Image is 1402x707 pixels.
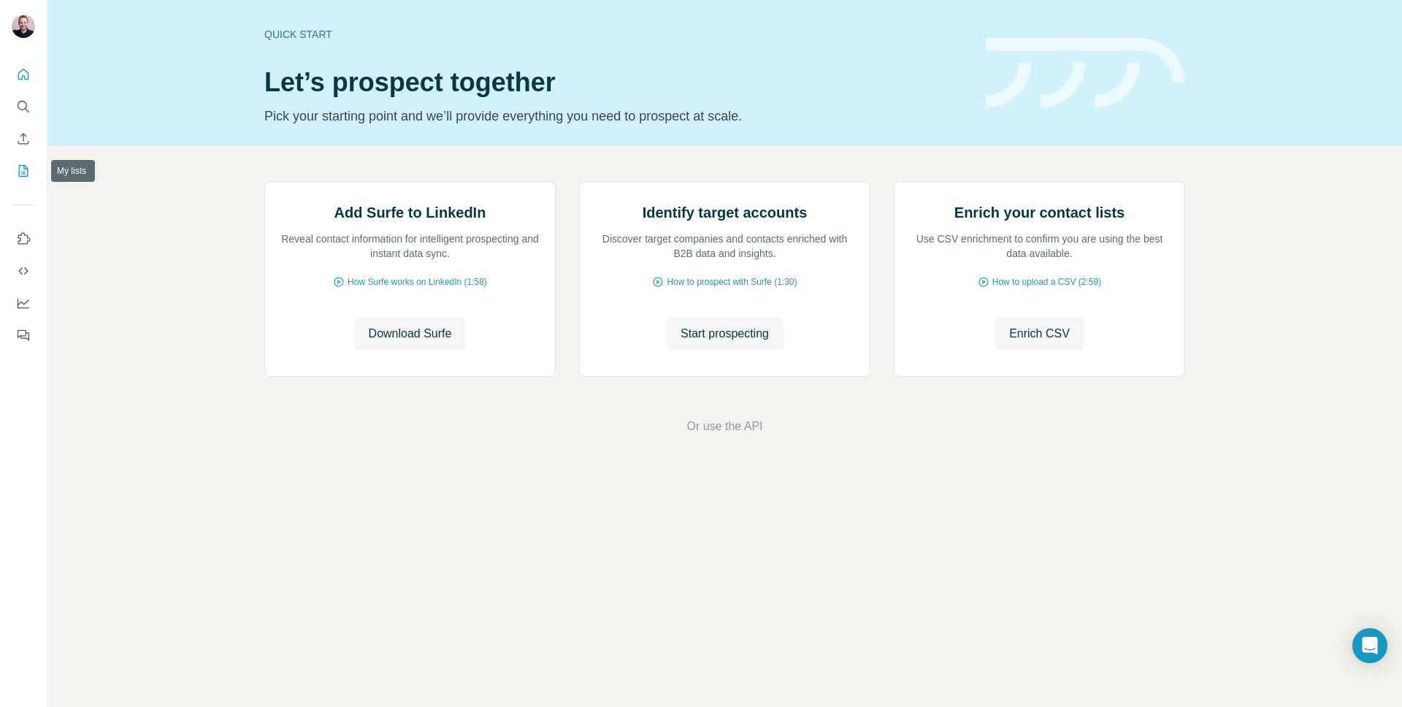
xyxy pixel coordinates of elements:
[264,27,968,42] div: Quick start
[264,68,968,97] h1: Let’s prospect together
[1352,628,1387,663] div: Open Intercom Messenger
[12,226,35,252] button: Use Surfe on LinkedIn
[12,61,35,88] button: Quick start
[667,275,797,288] span: How to prospect with Surfe (1:30)
[354,318,467,350] button: Download Surfe
[954,202,1125,223] h2: Enrich your contact lists
[12,93,35,120] button: Search
[12,258,35,284] button: Use Surfe API
[1009,325,1070,343] span: Enrich CSV
[280,232,540,261] p: Reveal contact information for intelligent prospecting and instant data sync.
[666,318,784,350] button: Start prospecting
[348,275,487,288] span: How Surfe works on LinkedIn (1:58)
[909,232,1170,261] p: Use CSV enrichment to confirm you are using the best data available.
[643,202,808,223] h2: Identify target accounts
[264,106,968,126] p: Pick your starting point and we’ll provide everything you need to prospect at scale.
[12,158,35,184] button: My lists
[12,126,35,152] button: Enrich CSV
[681,325,769,343] span: Start prospecting
[12,15,35,38] img: Avatar
[594,232,855,261] p: Discover target companies and contacts enriched with B2B data and insights.
[686,418,762,435] button: Or use the API
[334,202,486,223] h2: Add Surfe to LinkedIn
[992,275,1101,288] span: How to upload a CSV (2:59)
[12,322,35,348] button: Feedback
[995,318,1084,350] button: Enrich CSV
[12,290,35,316] button: Dashboard
[369,325,452,343] span: Download Surfe
[986,38,1185,109] img: banner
